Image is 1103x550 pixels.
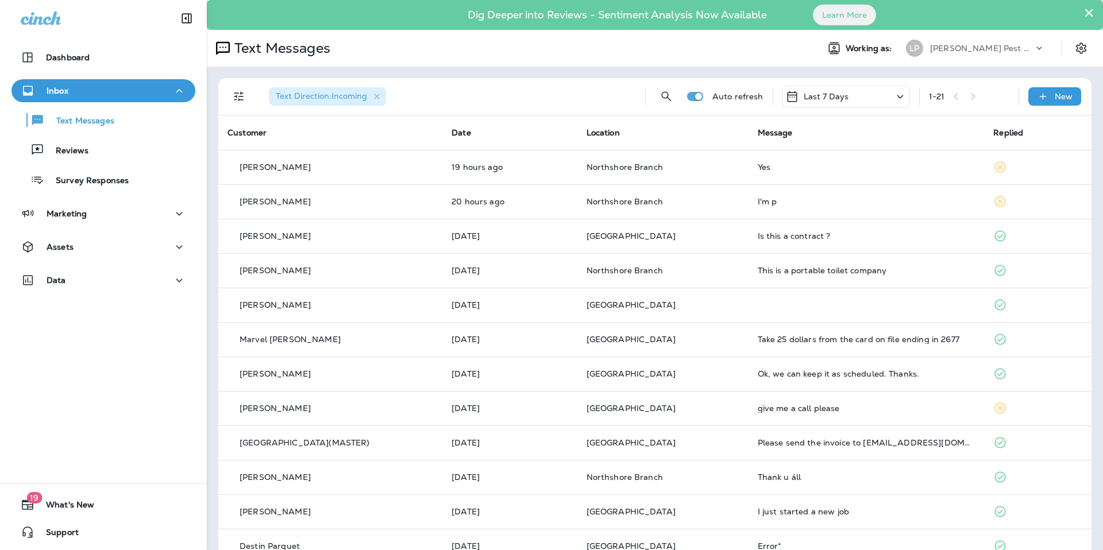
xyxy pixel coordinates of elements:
[587,162,663,172] span: Northshore Branch
[1055,92,1073,101] p: New
[240,162,311,172] p: [PERSON_NAME]
[227,85,250,108] button: Filters
[587,127,620,138] span: Location
[11,79,195,102] button: Inbox
[452,335,568,344] p: Oct 7, 2025 02:00 PM
[452,369,568,378] p: Oct 6, 2025 04:44 PM
[34,500,94,514] span: What's New
[929,92,945,101] div: 1 - 21
[240,404,311,413] p: [PERSON_NAME]
[452,197,568,206] p: Oct 9, 2025 12:16 PM
[240,369,311,378] p: [PERSON_NAME]
[452,507,568,516] p: Oct 5, 2025 02:13 PM
[240,300,311,309] p: [PERSON_NAME]
[269,87,386,106] div: Text Direction:Incoming
[758,197,975,206] div: I'm p
[452,231,568,241] p: Oct 8, 2025 02:41 PM
[47,242,74,251] p: Assets
[587,506,676,517] span: [GEOGRAPHIC_DATA]
[434,13,800,17] p: Dig Deeper into Reviews - Sentiment Analysis Now Available
[758,438,975,447] div: Please send the invoice to ap@1st-lake.com
[240,472,311,482] p: [PERSON_NAME]
[47,276,66,285] p: Data
[758,335,975,344] div: Take 25 dollars from the card on file ending in 2677
[11,235,195,258] button: Assets
[587,300,676,310] span: [GEOGRAPHIC_DATA]
[587,403,676,413] span: [GEOGRAPHIC_DATA]
[240,231,311,241] p: [PERSON_NAME]
[452,472,568,482] p: Oct 6, 2025 10:23 AM
[1071,38,1092,59] button: Settings
[240,507,311,516] p: [PERSON_NAME]
[11,46,195,69] button: Dashboard
[993,127,1023,138] span: Replied
[655,85,678,108] button: Search Messages
[26,492,42,503] span: 19
[44,146,88,157] p: Reviews
[906,40,923,57] div: LP
[46,53,90,62] p: Dashboard
[452,127,471,138] span: Date
[171,7,203,30] button: Collapse Sidebar
[240,197,311,206] p: [PERSON_NAME]
[240,335,341,344] p: Marvel [PERSON_NAME]
[758,507,975,516] div: I just started a new job
[846,44,894,53] span: Working as:
[44,176,129,187] p: Survey Responses
[758,266,975,275] div: This is a portable toilet company
[11,108,195,132] button: Text Messages
[758,369,975,378] div: Ok, we can keep it as scheduled. Thanks.
[758,127,793,138] span: Message
[11,202,195,225] button: Marketing
[587,334,676,344] span: [GEOGRAPHIC_DATA]
[758,162,975,172] div: Yes
[587,472,663,482] span: Northshore Branch
[587,437,676,448] span: [GEOGRAPHIC_DATA]
[930,44,1033,53] p: [PERSON_NAME] Pest Control
[45,116,114,127] p: Text Messages
[587,265,663,276] span: Northshore Branch
[276,91,367,101] span: Text Direction : Incoming
[758,472,975,482] div: Thank u áll
[11,269,195,292] button: Data
[47,86,68,95] p: Inbox
[452,162,568,172] p: Oct 9, 2025 01:45 PM
[240,266,311,275] p: [PERSON_NAME]
[804,92,849,101] p: Last 7 Days
[11,521,195,544] button: Support
[240,438,370,447] p: [GEOGRAPHIC_DATA](MASTER)
[452,266,568,275] p: Oct 8, 2025 02:38 PM
[813,5,876,25] button: Learn More
[1083,3,1094,22] button: Close
[11,493,195,516] button: 19What's New
[587,196,663,207] span: Northshore Branch
[587,231,676,241] span: [GEOGRAPHIC_DATA]
[758,404,975,413] div: give me a call please
[452,404,568,413] p: Oct 6, 2025 01:21 PM
[452,438,568,447] p: Oct 6, 2025 12:08 PM
[587,369,676,379] span: [GEOGRAPHIC_DATA]
[34,528,79,541] span: Support
[227,127,267,138] span: Customer
[452,300,568,309] p: Oct 7, 2025 02:01 PM
[11,168,195,192] button: Survey Responses
[758,231,975,241] div: Is this a contract ?
[47,209,87,218] p: Marketing
[712,92,763,101] p: Auto refresh
[11,138,195,162] button: Reviews
[230,40,330,57] p: Text Messages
